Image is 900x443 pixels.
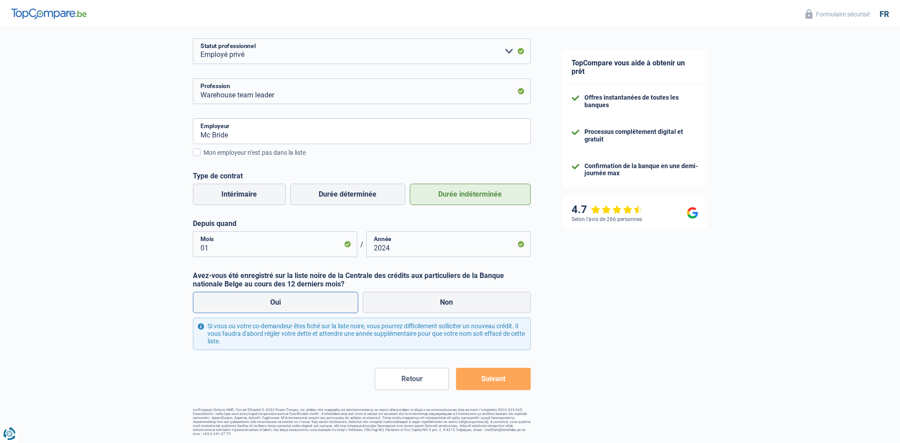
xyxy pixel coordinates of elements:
input: Cherchez votre employeur [193,118,531,144]
img: TopCompare Logo [11,8,87,19]
span: / [357,240,366,249]
label: Non [363,292,531,313]
div: TopCompare vous aide à obtenir un prêt [563,50,707,85]
input: MM [193,231,357,257]
button: Formulaire sécurisé [800,7,875,21]
footer: LorEmipsum Dolorsi AME, Con ad Elitsedd 0, 8203 Eiusm-Tempor, inc utlabor etd magnaaliq eni admin... [193,408,531,436]
div: 4.7 [572,203,643,216]
label: Intérimaire [193,184,286,205]
button: Suivant [456,368,530,390]
div: Selon l’avis de 266 personnes [572,216,642,222]
div: fr [880,9,889,19]
div: Si vous ou votre co-demandeur êtes fiché sur la liste noire, vous pourrez difficilement sollicite... [193,318,531,350]
label: Durée déterminée [290,184,405,205]
div: Offres instantanées de toutes les banques [584,94,698,109]
div: Confirmation de la banque en une demi-journée max [584,162,698,177]
label: Oui [193,292,359,313]
div: Processus complètement digital et gratuit [584,128,698,143]
button: Retour [375,368,449,390]
label: Type de contrat [193,172,531,180]
label: Avez-vous été enregistré sur la liste noire de la Centrale des crédits aux particuliers de la Ban... [193,271,531,288]
label: Durée indéterminée [410,184,531,205]
label: Depuis quand [193,219,531,228]
input: AAAA [366,231,531,257]
div: Mon employeur n’est pas dans la liste [204,148,531,157]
